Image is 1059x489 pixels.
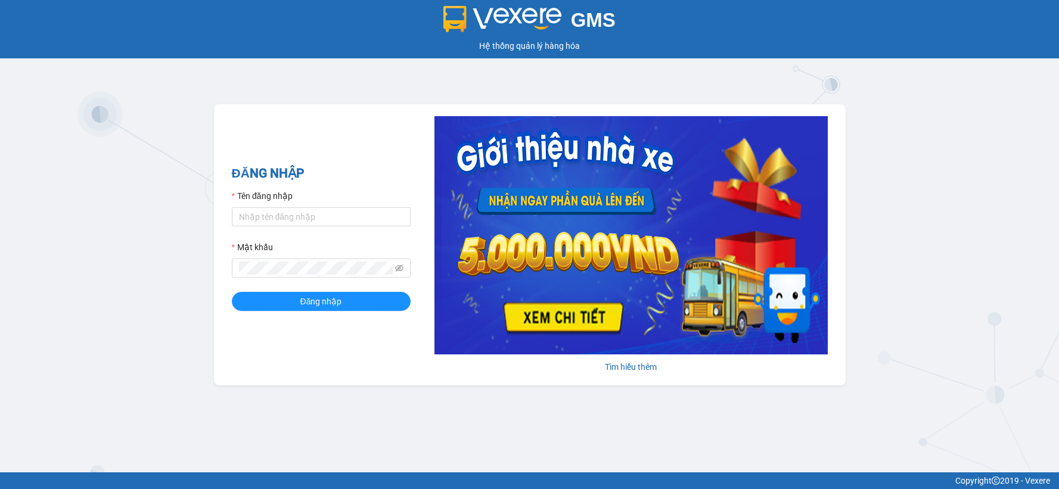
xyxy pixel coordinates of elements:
[9,474,1050,487] div: Copyright 2019 - Vexere
[232,241,273,254] label: Mật khẩu
[992,476,1000,485] span: copyright
[232,292,411,311] button: Đăng nhập
[232,207,411,226] input: Tên đăng nhập
[3,39,1056,52] div: Hệ thống quản lý hàng hóa
[443,18,616,27] a: GMS
[434,116,828,354] img: banner-0
[571,9,616,31] span: GMS
[239,261,393,275] input: Mật khẩu
[434,360,828,373] div: Tìm hiểu thêm
[300,295,342,308] span: Đăng nhập
[232,189,293,203] label: Tên đăng nhập
[395,264,403,272] span: eye-invisible
[232,164,411,183] h2: ĐĂNG NHẬP
[443,6,561,32] img: logo 2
